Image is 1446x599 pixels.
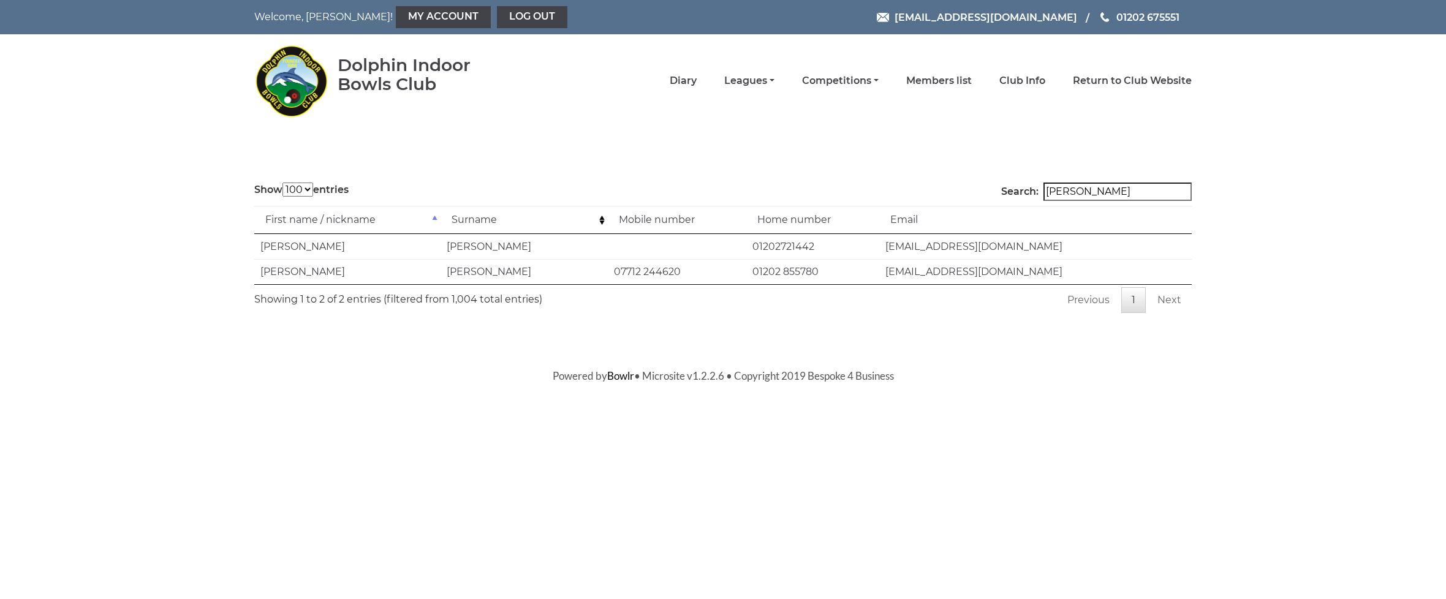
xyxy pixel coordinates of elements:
[608,206,746,234] td: Mobile number
[1116,11,1179,23] span: 01202 675551
[1121,287,1146,313] a: 1
[282,183,313,197] select: Showentries
[746,206,879,234] td: Home number
[396,6,491,28] a: My Account
[746,234,879,259] td: 01202721442
[999,74,1045,88] a: Club Info
[254,259,441,284] td: [PERSON_NAME]
[879,259,1192,284] td: [EMAIL_ADDRESS][DOMAIN_NAME]
[746,259,879,284] td: 01202 855780
[441,234,608,259] td: [PERSON_NAME]
[1073,74,1192,88] a: Return to Club Website
[879,234,1192,259] td: [EMAIL_ADDRESS][DOMAIN_NAME]
[1001,183,1192,201] label: Search:
[877,10,1077,25] a: Email [EMAIL_ADDRESS][DOMAIN_NAME]
[254,183,349,197] label: Show entries
[607,369,634,382] a: Bowlr
[254,285,542,307] div: Showing 1 to 2 of 2 entries (filtered from 1,004 total entries)
[895,11,1077,23] span: [EMAIL_ADDRESS][DOMAIN_NAME]
[724,74,774,88] a: Leagues
[1099,10,1179,25] a: Phone us 01202 675551
[553,369,894,382] span: Powered by • Microsite v1.2.2.6 • Copyright 2019 Bespoke 4 Business
[670,74,697,88] a: Diary
[497,6,567,28] a: Log out
[254,206,441,234] td: First name / nickname: activate to sort column descending
[906,74,972,88] a: Members list
[1043,183,1192,201] input: Search:
[608,259,746,284] td: 07712 244620
[879,206,1192,234] td: Email
[254,6,634,28] nav: Welcome, [PERSON_NAME]!
[338,56,510,94] div: Dolphin Indoor Bowls Club
[1100,12,1109,22] img: Phone us
[802,74,879,88] a: Competitions
[441,206,608,234] td: Surname: activate to sort column ascending
[254,234,441,259] td: [PERSON_NAME]
[254,38,328,124] img: Dolphin Indoor Bowls Club
[877,13,889,22] img: Email
[1147,287,1192,313] a: Next
[1057,287,1120,313] a: Previous
[441,259,608,284] td: [PERSON_NAME]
